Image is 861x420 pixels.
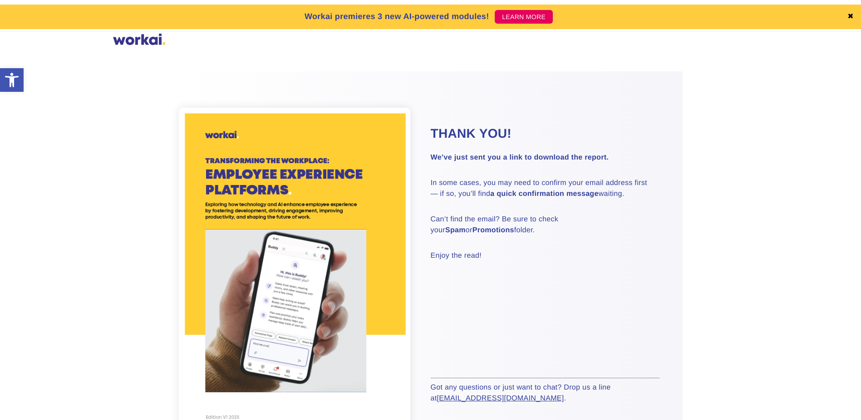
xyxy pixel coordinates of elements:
p: Workai premieres 3 new AI-powered modules! [305,10,489,23]
strong: a quick confirmation message [490,190,598,198]
a: ✖ [847,13,854,20]
p: Can’t find the email? Be sure to check your or folder. [431,214,660,236]
strong: Promotions [472,226,514,234]
p: Enjoy the read! [431,250,660,261]
a: LEARN MORE [495,10,553,24]
a: [EMAIL_ADDRESS][DOMAIN_NAME] [437,395,564,402]
p: Got any questions or just want to chat? Drop us a line at . [431,382,660,404]
strong: Spam [445,226,466,234]
p: In some cases, you may need to confirm your email address first — if so, you’ll find waiting. [431,178,660,200]
h2: Thank you! [431,125,660,142]
strong: We’ve just sent you a link to download the report. [431,154,609,161]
